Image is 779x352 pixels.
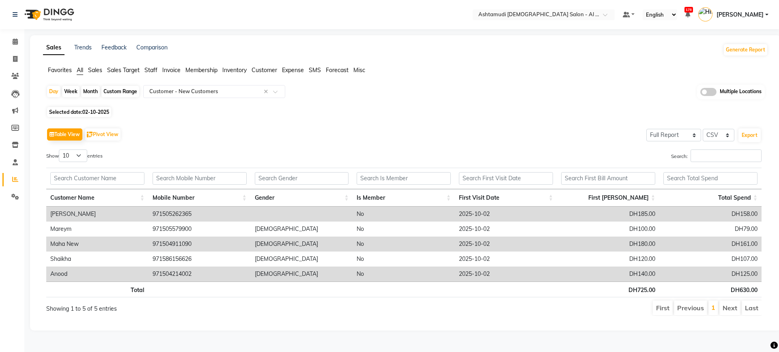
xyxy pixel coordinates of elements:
[685,11,690,18] a: 178
[162,66,181,74] span: Invoice
[663,172,757,185] input: Search Total Spend
[717,11,764,19] span: [PERSON_NAME]
[738,128,761,142] button: Export
[148,207,251,222] td: 971505262365
[353,189,455,207] th: Is Member: activate to sort column ascending
[148,252,251,267] td: 971586156626
[153,172,247,185] input: Search Mobile Number
[85,128,121,141] button: Pivot View
[557,222,659,237] td: DH100.00
[659,252,762,267] td: DH107.00
[251,267,353,282] td: [DEMOGRAPHIC_DATA]
[353,252,455,267] td: No
[46,252,148,267] td: Shaikha
[561,172,655,185] input: Search First Bill Amount
[252,66,277,74] span: Customer
[282,66,304,74] span: Expense
[77,66,83,74] span: All
[47,86,60,97] div: Day
[144,66,157,74] span: Staff
[659,237,762,252] td: DH161.00
[557,237,659,252] td: DH180.00
[47,107,111,117] span: Selected date:
[82,109,109,115] span: 02-10-2025
[353,66,365,74] span: Misc
[455,222,557,237] td: 2025-10-02
[691,149,762,162] input: Search:
[455,189,557,207] th: First Visit Date: activate to sort column ascending
[87,132,93,138] img: pivot.png
[659,282,762,297] th: DH630.00
[59,149,87,162] select: Showentries
[659,207,762,222] td: DH158.00
[46,149,103,162] label: Show entries
[46,267,148,282] td: Anood
[101,86,139,97] div: Custom Range
[101,44,127,51] a: Feedback
[557,189,659,207] th: First Bill Amount: activate to sort column ascending
[222,66,247,74] span: Inventory
[46,282,148,297] th: Total
[557,282,659,297] th: DH725.00
[455,207,557,222] td: 2025-10-02
[46,189,148,207] th: Customer Name: activate to sort column ascending
[353,267,455,282] td: No
[43,41,65,55] a: Sales
[309,66,321,74] span: SMS
[74,44,92,51] a: Trends
[251,189,353,207] th: Gender: activate to sort column ascending
[353,207,455,222] td: No
[659,222,762,237] td: DH79.00
[251,252,353,267] td: [DEMOGRAPHIC_DATA]
[136,44,168,51] a: Comparison
[148,267,251,282] td: 971504214002
[46,237,148,252] td: Maha New
[46,207,148,222] td: [PERSON_NAME]
[62,86,80,97] div: Week
[46,222,148,237] td: Mareym
[326,66,349,74] span: Forecast
[353,237,455,252] td: No
[698,7,712,21] img: Himanshu Akania
[455,252,557,267] td: 2025-10-02
[148,189,251,207] th: Mobile Number: activate to sort column ascending
[46,300,337,313] div: Showing 1 to 5 of 5 entries
[557,207,659,222] td: DH185.00
[88,66,102,74] span: Sales
[50,172,144,185] input: Search Customer Name
[459,172,553,185] input: Search First Visit Date
[21,3,76,26] img: logo
[353,222,455,237] td: No
[48,66,72,74] span: Favorites
[251,222,353,237] td: [DEMOGRAPHIC_DATA]
[255,172,349,185] input: Search Gender
[455,237,557,252] td: 2025-10-02
[671,149,762,162] label: Search:
[557,252,659,267] td: DH120.00
[251,237,353,252] td: [DEMOGRAPHIC_DATA]
[720,88,762,96] span: Multiple Locations
[557,267,659,282] td: DH140.00
[659,189,762,207] th: Total Spend: activate to sort column ascending
[264,87,271,96] span: Clear all
[148,237,251,252] td: 971504911090
[357,172,451,185] input: Search Is Member
[185,66,217,74] span: Membership
[47,128,82,141] button: Table View
[711,303,715,311] a: 1
[455,267,557,282] td: 2025-10-02
[148,222,251,237] td: 971505579900
[659,267,762,282] td: DH125.00
[81,86,100,97] div: Month
[724,44,767,55] button: Generate Report
[107,66,140,74] span: Sales Target
[684,7,693,13] span: 178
